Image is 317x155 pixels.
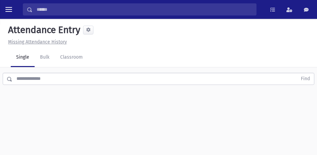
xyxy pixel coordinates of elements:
h5: Attendance Entry [5,24,80,36]
input: Search [33,3,256,15]
a: Bulk [35,48,55,67]
button: Find [297,73,314,85]
a: Classroom [55,48,88,67]
a: Missing Attendance History [5,39,67,45]
u: Missing Attendance History [8,39,67,45]
button: toggle menu [3,3,15,15]
a: Single [11,48,35,67]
